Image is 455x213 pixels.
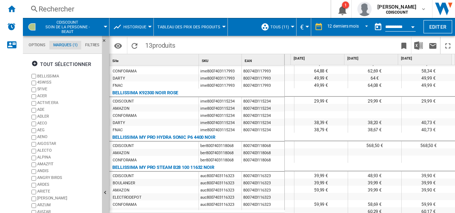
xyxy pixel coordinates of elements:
[342,1,349,9] div: 1
[401,56,450,61] span: [DATE]
[245,59,252,63] span: EAN
[300,18,307,36] button: €
[242,126,284,133] div: 8007403115234
[294,97,348,104] div: 29,99 €
[199,149,241,156] div: ber8007403118068
[242,200,284,208] div: 8007403116323
[199,193,241,200] div: auc8007403116323
[37,93,99,100] div: ACER
[37,195,99,202] div: [PERSON_NAME]
[348,67,401,74] div: 62,69 €
[270,25,289,29] span: TOUS (11)
[31,128,36,133] input: brand.name
[371,20,385,34] button: md-calendar
[243,54,284,65] div: Sort None
[37,74,99,79] label: BELLISSIMA
[37,120,99,127] div: AECO
[327,24,359,29] div: 12 derniers mois
[242,104,284,112] div: 8007403115234
[270,18,293,36] button: TOUS (11)
[294,171,348,179] div: 39,99 €
[123,25,146,29] span: Historique
[297,18,311,36] md-menu: Currency
[202,59,209,63] span: SKU
[39,4,312,14] div: Rechercher
[112,133,215,142] div: BELLISSIMA MY PRO HYDRA SONIC P6 4400 NOIR
[242,193,284,200] div: 8007403116323
[123,18,150,36] button: Historique
[37,80,99,86] div: 4SWISS
[294,186,348,193] div: 59,99 €
[112,59,118,63] span: Site
[426,37,440,54] button: Envoyer ce rapport par email
[113,75,125,82] div: DARTY
[102,36,111,49] button: Masquer
[31,149,36,153] input: brand.name
[386,10,408,15] b: CDISCOUNT
[37,141,99,148] div: AIGOSTAR
[294,200,348,207] div: 59,99 €
[113,112,137,119] div: CONFORAMA
[377,3,416,10] span: [PERSON_NAME]
[113,98,134,105] div: CDISCOUNT
[348,200,401,207] div: 58,69 €
[127,37,142,54] button: Recharger
[142,37,179,52] span: 13
[199,179,241,186] div: auc8007403116323
[31,197,36,201] input: brand.name
[113,142,134,150] div: CDISCOUNT
[113,127,123,134] div: FNAC
[348,126,401,133] div: 38,67 €
[49,41,81,49] md-tab-item: Marques (1)
[157,25,220,29] span: Tableau des prix des produits
[294,74,348,81] div: 49,99 €
[199,97,241,104] div: ime8007403115234
[199,74,241,81] div: ime8007403117993
[242,74,284,81] div: 8007403117993
[31,183,36,188] input: brand.name
[157,18,224,36] button: Tableau des prix des produits
[242,81,284,89] div: 8007403117993
[200,54,241,65] div: Sort None
[261,18,293,36] div: TOUS (11)
[348,97,401,104] div: 29,99 €
[400,54,452,63] div: [DATE]
[37,86,99,93] div: 5FIVE
[199,112,241,119] div: ime8007403115234
[31,115,36,119] input: brand.name
[348,179,401,186] div: 39,99 €
[242,97,284,104] div: 8007403115234
[294,67,348,74] div: 64,88 €
[37,114,99,120] div: ADLER
[31,156,36,160] input: brand.name
[113,201,137,208] div: CONFORAMA
[348,118,401,126] div: 38,20 €
[31,176,36,181] input: brand.name
[113,180,135,187] div: BOULANGER
[294,118,348,126] div: 38,39 €
[152,42,175,49] span: produits
[348,186,401,193] div: 39,99 €
[111,39,125,52] button: Options
[37,182,99,189] div: ARDES
[31,94,36,99] input: brand.name
[113,157,137,164] div: CONFORAMA
[242,142,284,149] div: 8007403118068
[113,187,129,194] div: AMAZON
[397,37,411,54] button: Créer un favoris
[39,20,96,34] span: CDISCOUNT:Soin de la personne - beaut
[37,148,99,155] div: ALECTO
[199,104,241,112] div: ime8007403115234
[406,19,419,32] button: Open calendar
[199,67,241,74] div: ime8007403117993
[441,37,455,54] button: Plein écran
[414,41,423,50] img: excel-24x24.png
[242,112,284,119] div: 8007403115234
[37,161,99,168] div: AMAZFIT
[292,54,344,63] div: [DATE]
[31,74,36,79] input: brand.name
[111,54,199,65] div: Site Sort None
[112,163,214,172] div: BELLISSIMA MY PRO STEAM B28 100 11632 NOIR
